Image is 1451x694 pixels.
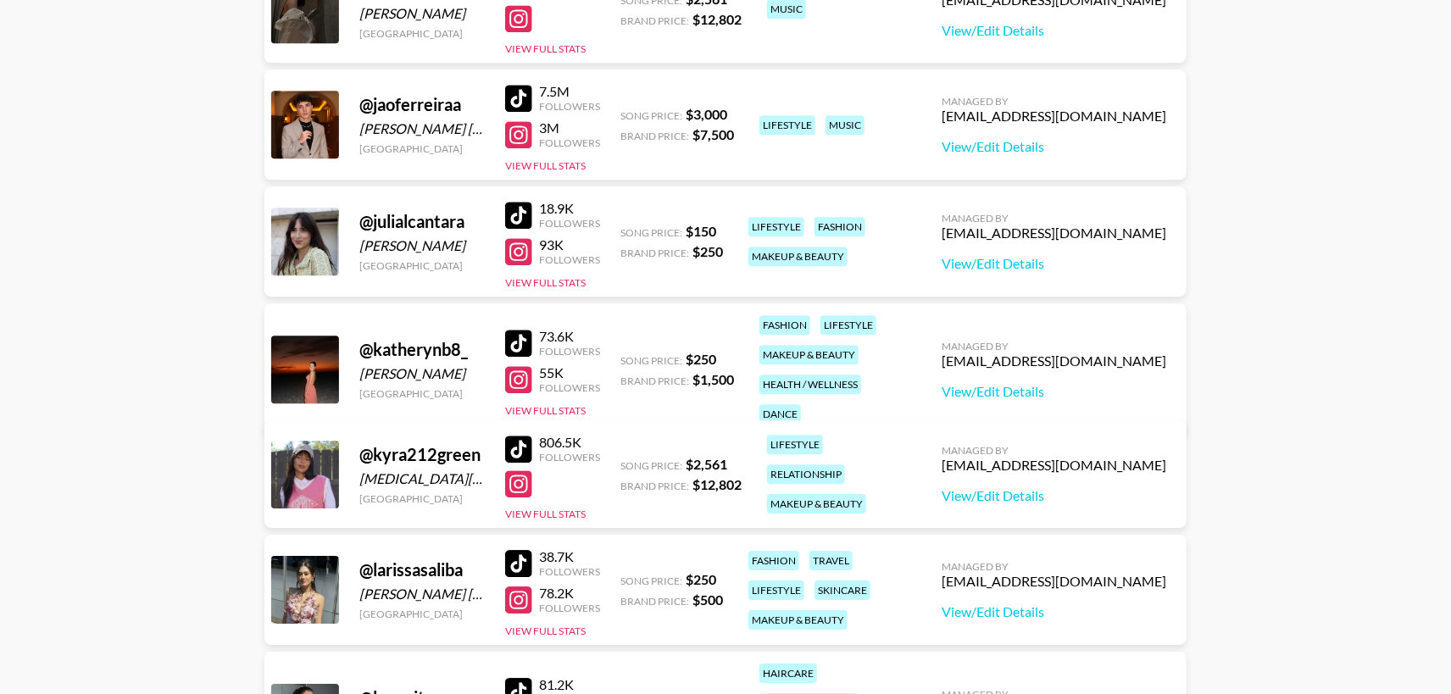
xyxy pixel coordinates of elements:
span: Brand Price: [620,247,689,259]
a: View/Edit Details [942,255,1166,272]
div: Followers [539,381,600,394]
strong: $ 1,500 [692,371,734,387]
strong: $ 250 [692,243,723,259]
div: skincare [814,580,870,600]
div: makeup & beauty [759,345,859,364]
div: [EMAIL_ADDRESS][DOMAIN_NAME] [942,573,1166,590]
span: Brand Price: [620,375,689,387]
span: Brand Price: [620,480,689,492]
div: 78.2K [539,585,600,602]
span: Song Price: [620,575,682,587]
a: View/Edit Details [942,22,1166,39]
div: Followers [539,217,600,230]
div: @ kyra212green [359,444,485,465]
span: Song Price: [620,109,682,122]
div: 55K [539,364,600,381]
div: makeup & beauty [767,494,866,514]
div: haircare [759,663,817,683]
div: Managed By [942,95,1166,108]
div: 38.7K [539,548,600,565]
div: 3M [539,119,600,136]
button: View Full Stats [505,625,586,637]
strong: $ 150 [686,223,716,239]
div: Followers [539,253,600,266]
span: Song Price: [620,354,682,367]
div: @ larissasaliba [359,559,485,580]
div: lifestyle [767,435,823,454]
div: health / wellness [759,375,861,394]
div: music [826,115,864,135]
div: fashion [814,217,865,236]
div: [PERSON_NAME] [PERSON_NAME] Costa [359,120,485,137]
button: View Full Stats [505,42,586,55]
a: View/Edit Details [942,487,1166,504]
div: [PERSON_NAME] [359,5,485,22]
strong: $ 12,802 [692,11,742,27]
div: [PERSON_NAME] [359,365,485,382]
span: Brand Price: [620,14,689,27]
a: View/Edit Details [942,383,1166,400]
div: dance [759,404,801,424]
strong: $ 250 [686,571,716,587]
a: View/Edit Details [942,138,1166,155]
div: Followers [539,100,600,113]
strong: $ 3,000 [686,106,727,122]
div: [GEOGRAPHIC_DATA] [359,387,485,400]
button: View Full Stats [505,159,586,172]
strong: $ 2,561 [686,456,727,472]
div: lifestyle [748,217,804,236]
div: 806.5K [539,434,600,451]
div: lifestyle [759,115,815,135]
button: View Full Stats [505,276,586,289]
div: fashion [759,315,810,335]
a: View/Edit Details [942,603,1166,620]
div: lifestyle [748,580,804,600]
button: View Full Stats [505,404,586,417]
div: 73.6K [539,328,600,345]
strong: $ 250 [686,351,716,367]
div: Managed By [942,212,1166,225]
div: [EMAIL_ADDRESS][DOMAIN_NAME] [942,353,1166,369]
div: [GEOGRAPHIC_DATA] [359,142,485,155]
div: Followers [539,602,600,614]
div: Followers [539,345,600,358]
div: [EMAIL_ADDRESS][DOMAIN_NAME] [942,225,1166,242]
span: Brand Price: [620,595,689,608]
div: 93K [539,236,600,253]
div: [GEOGRAPHIC_DATA] [359,259,485,272]
div: [GEOGRAPHIC_DATA] [359,492,485,505]
div: lifestyle [820,315,876,335]
div: makeup & beauty [748,247,848,266]
div: fashion [748,551,799,570]
div: travel [809,551,853,570]
div: Followers [539,136,600,149]
div: Managed By [942,340,1166,353]
div: [GEOGRAPHIC_DATA] [359,27,485,40]
span: Brand Price: [620,130,689,142]
button: View Full Stats [505,508,586,520]
span: Song Price: [620,459,682,472]
div: [EMAIL_ADDRESS][DOMAIN_NAME] [942,457,1166,474]
div: 18.9K [539,200,600,217]
div: 81.2K [539,676,600,693]
div: @ julialcantara [359,211,485,232]
div: @ katherynb8_ [359,339,485,360]
strong: $ 7,500 [692,126,734,142]
div: [MEDICAL_DATA][PERSON_NAME] [359,470,485,487]
div: @ jaoferreiraa [359,94,485,115]
div: 7.5M [539,83,600,100]
div: Followers [539,565,600,578]
div: Managed By [942,444,1166,457]
div: Managed By [942,560,1166,573]
div: [PERSON_NAME] [PERSON_NAME] [359,586,485,602]
strong: $ 500 [692,591,723,608]
div: [PERSON_NAME] [359,237,485,254]
div: relationship [767,464,845,484]
div: [GEOGRAPHIC_DATA] [359,608,485,620]
span: Song Price: [620,226,682,239]
div: Followers [539,451,600,464]
div: makeup & beauty [748,610,848,630]
strong: $ 12,802 [692,476,742,492]
div: [EMAIL_ADDRESS][DOMAIN_NAME] [942,108,1166,125]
